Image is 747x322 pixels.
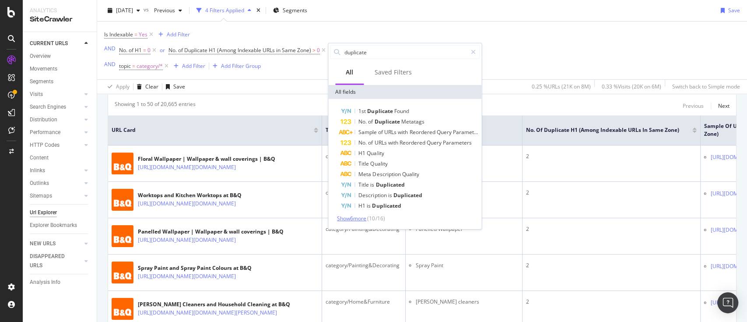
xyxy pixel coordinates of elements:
[326,298,402,306] div: category/Home&Furniture
[112,189,133,211] img: main image
[602,83,661,90] div: 0.33 % Visits ( 20K on 6M )
[442,139,471,146] span: Parameters
[358,149,367,157] span: H1
[30,239,56,248] div: NEW URLS
[374,139,388,146] span: URLs
[138,301,315,308] div: [PERSON_NAME] Cleaners and Household Cleaning at B&Q
[30,179,82,188] a: Outlinks
[526,126,679,134] span: No. of Duplicate H1 (Among Indexable URLs in Same Zone)
[104,44,116,53] button: AND
[160,46,165,54] button: or
[119,46,142,54] span: No. of H1
[30,239,82,248] a: NEW URLS
[193,4,255,18] button: 4 Filters Applied
[30,141,82,150] a: HTTP Codes
[436,128,452,136] span: Query
[155,29,190,40] button: Add Filter
[426,139,442,146] span: Query
[30,278,91,287] a: Analysis Info
[526,298,697,306] div: 2
[138,264,274,272] div: Spray Paint and Spray Paint Colours at B&Q
[270,4,311,18] button: Segments
[375,181,404,188] span: Duplicated
[182,62,205,70] div: Add Filter
[119,62,131,70] span: topic
[30,153,91,163] a: Content
[138,228,284,236] div: Panelled Wallpaper | Wallpaper & wall coverings | B&Q
[30,77,53,86] div: Segments
[346,68,353,77] div: All
[358,191,388,199] span: Description
[30,252,74,270] div: DISAPPEARED URLS
[138,308,277,317] a: [URL][DOMAIN_NAME][DOMAIN_NAME][PERSON_NAME]
[30,141,60,150] div: HTTP Codes
[30,166,45,175] div: Inlinks
[399,139,426,146] span: Reordered
[151,4,186,18] button: Previous
[132,62,135,70] span: =
[112,126,312,134] span: URL Card
[30,166,82,175] a: Inlinks
[30,252,82,270] a: DISAPPEARED URLS
[718,100,729,111] button: Next
[358,107,367,115] span: 1st
[30,191,52,201] div: Sitemaps
[326,152,402,160] div: category/Painting&Decorating
[358,118,368,125] span: No.
[728,7,740,14] div: Save
[393,191,422,199] span: Duplicated
[30,103,82,112] a: Search Engines
[137,60,163,72] span: category/*
[409,128,436,136] span: Reordered
[452,128,481,136] span: Parameters
[30,221,77,230] div: Explorer Bookmarks
[112,298,133,320] img: main image
[717,4,740,18] button: Save
[134,31,137,38] span: =
[526,225,697,233] div: 2
[133,80,158,94] button: Clear
[30,64,91,74] a: Movements
[104,60,116,68] button: AND
[358,202,367,209] span: H1
[358,181,370,188] span: Title
[367,149,384,157] span: Quality
[151,7,175,14] span: Previous
[145,83,158,90] div: Clear
[104,4,144,18] button: [DATE]
[327,45,362,56] button: Add Filter
[144,6,151,13] span: vs
[30,191,82,201] a: Sitemaps
[30,221,91,230] a: Explorer Bookmarks
[116,83,130,90] div: Apply
[30,153,49,163] div: Content
[374,68,411,77] div: Saved Filters
[718,102,729,110] div: Next
[30,128,82,137] a: Performance
[30,278,60,287] div: Analysis Info
[358,170,372,178] span: Meta
[401,118,424,125] span: Metatags
[388,191,393,199] span: is
[344,46,466,59] input: Search by field name
[367,107,394,115] span: Duplicate
[138,155,275,163] div: Floral Wallpaper | Wallpaper & wall coverings | B&Q
[683,100,704,111] button: Previous
[30,115,57,124] div: Distribution
[368,139,374,146] span: of
[104,80,130,94] button: Apply
[138,272,236,281] a: [URL][DOMAIN_NAME][DOMAIN_NAME]
[138,236,236,244] a: [URL][DOMAIN_NAME][DOMAIN_NAME]
[317,44,320,57] span: 0
[372,170,402,178] span: Description
[337,215,366,222] span: Show 6 more
[139,28,147,41] span: Yes
[147,44,151,57] span: 0
[326,126,384,134] span: topic
[398,128,409,136] span: with
[416,298,519,306] li: [PERSON_NAME] cleaners
[328,85,481,99] div: All fields
[138,191,274,199] div: Worktops and Kitchen Worktops at B&Q
[30,179,49,188] div: Outlinks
